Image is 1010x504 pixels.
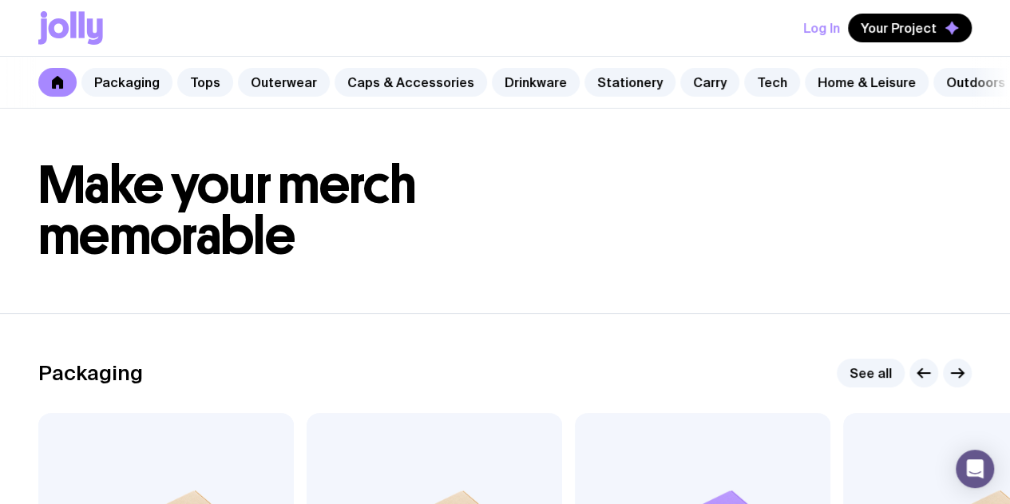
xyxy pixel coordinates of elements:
span: Your Project [861,20,937,36]
a: See all [837,359,905,387]
h2: Packaging [38,361,143,385]
a: Tech [744,68,800,97]
a: Outerwear [238,68,330,97]
a: Packaging [81,68,172,97]
a: Drinkware [492,68,580,97]
a: Tops [177,68,233,97]
a: Caps & Accessories [335,68,487,97]
div: Open Intercom Messenger [956,450,994,488]
a: Stationery [584,68,675,97]
a: Home & Leisure [805,68,929,97]
button: Log In [803,14,840,42]
a: Carry [680,68,739,97]
span: Make your merch memorable [38,153,416,268]
button: Your Project [848,14,972,42]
